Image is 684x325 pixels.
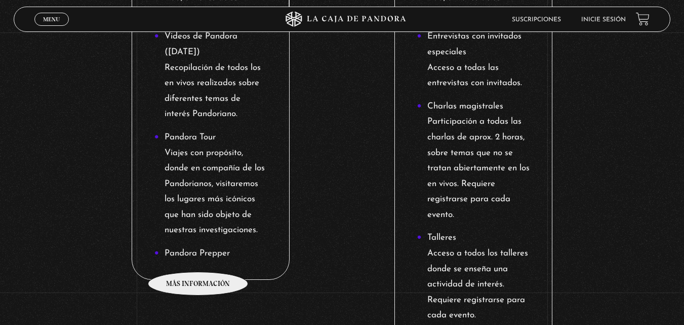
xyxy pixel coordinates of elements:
[154,130,267,238] li: Pandora Tour Viajes con propósito, donde en compañía de los Pandorianos, visitaremos los lugares ...
[154,246,267,262] li: Pandora Prepper
[512,17,561,23] a: Suscripciones
[417,99,530,223] li: Charlas magistrales Participación a todas las charlas de aprox. 2 horas, sobre temas que no se tr...
[43,16,60,22] span: Menu
[636,12,650,26] a: View your shopping cart
[417,230,530,323] li: Talleres Acceso a todos los talleres donde se enseña una actividad de interés. Requiere registrar...
[39,25,63,32] span: Cerrar
[581,17,626,23] a: Inicie sesión
[417,29,530,91] li: Entrevistas con invitados especiales Acceso a todas las entrevistas con invitados.
[154,29,267,122] li: Videos de Pandora ([DATE]) Recopilación de todos los en vivos realizados sobre diferentes temas d...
